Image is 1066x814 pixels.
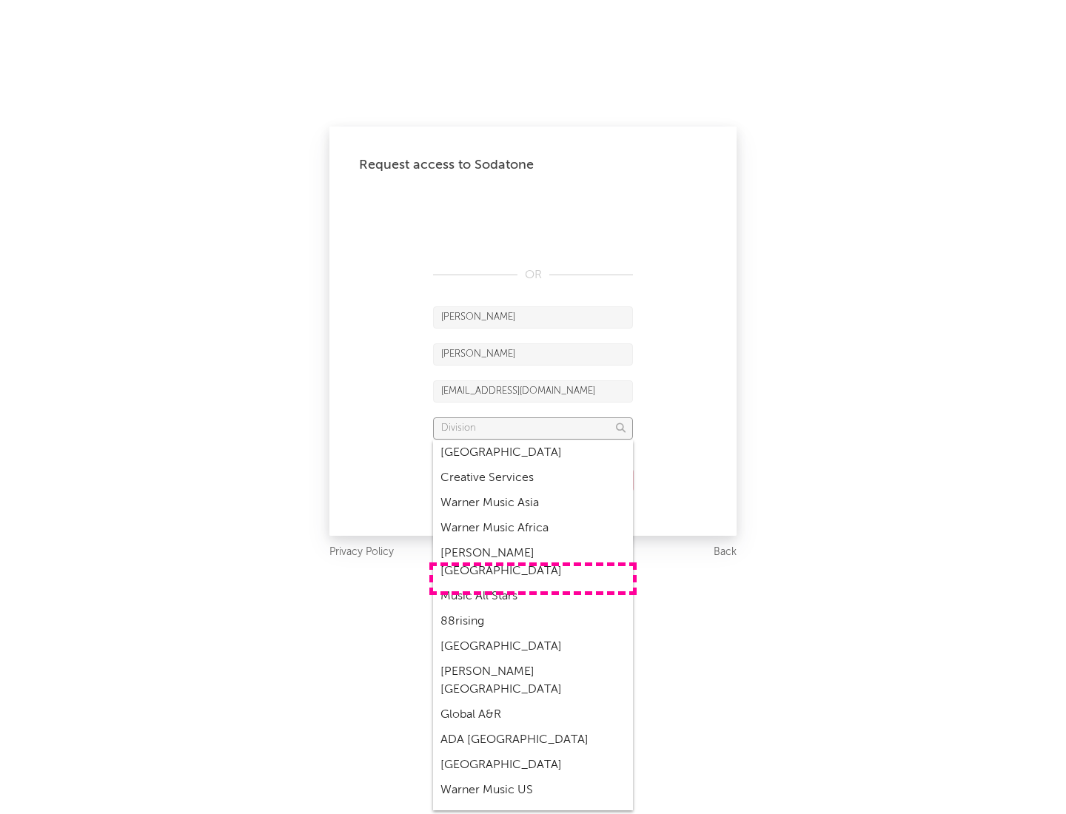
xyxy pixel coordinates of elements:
[359,156,707,174] div: Request access to Sodatone
[433,634,633,659] div: [GEOGRAPHIC_DATA]
[433,778,633,803] div: Warner Music US
[433,417,633,440] input: Division
[433,380,633,403] input: Email
[714,543,737,562] a: Back
[433,541,633,584] div: [PERSON_NAME] [GEOGRAPHIC_DATA]
[433,306,633,329] input: First Name
[329,543,394,562] a: Privacy Policy
[433,702,633,727] div: Global A&R
[433,465,633,491] div: Creative Services
[433,659,633,702] div: [PERSON_NAME] [GEOGRAPHIC_DATA]
[433,753,633,778] div: [GEOGRAPHIC_DATA]
[433,440,633,465] div: [GEOGRAPHIC_DATA]
[433,584,633,609] div: Music All Stars
[433,516,633,541] div: Warner Music Africa
[433,343,633,366] input: Last Name
[433,609,633,634] div: 88rising
[433,266,633,284] div: OR
[433,727,633,753] div: ADA [GEOGRAPHIC_DATA]
[433,491,633,516] div: Warner Music Asia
